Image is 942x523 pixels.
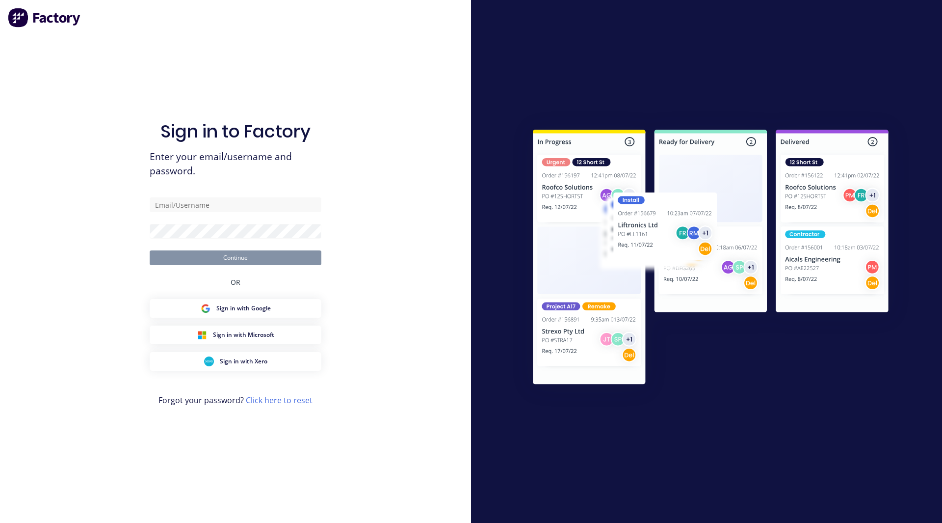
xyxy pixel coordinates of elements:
span: Sign in with Xero [220,357,267,366]
span: Forgot your password? [158,394,313,406]
div: OR [231,265,240,299]
button: Xero Sign inSign in with Xero [150,352,321,371]
img: Google Sign in [201,303,210,313]
button: Microsoft Sign inSign in with Microsoft [150,326,321,344]
span: Sign in with Microsoft [213,330,274,339]
a: Click here to reset [246,395,313,406]
img: Sign in [511,110,910,408]
img: Microsoft Sign in [197,330,207,340]
h1: Sign in to Factory [160,121,311,142]
button: Google Sign inSign in with Google [150,299,321,318]
img: Xero Sign in [204,357,214,366]
img: Factory [8,8,81,28]
span: Sign in with Google [216,304,271,313]
span: Enter your email/username and password. [150,150,321,178]
input: Email/Username [150,197,321,212]
button: Continue [150,250,321,265]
